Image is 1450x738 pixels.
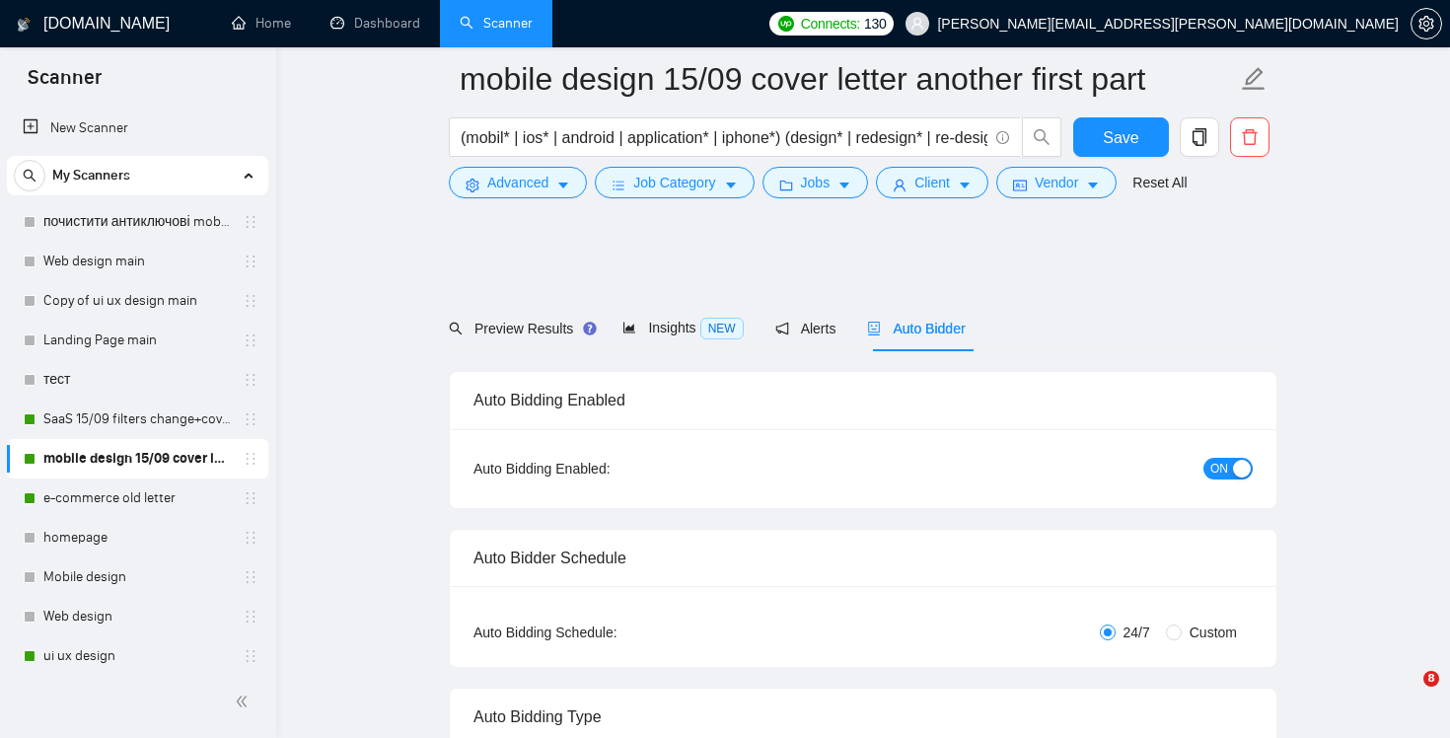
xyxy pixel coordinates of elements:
[243,451,258,467] span: holder
[43,518,231,557] a: homepage
[595,167,754,198] button: barsJob Categorycaret-down
[581,320,599,337] div: Tooltip anchor
[466,178,479,192] span: setting
[487,172,548,193] span: Advanced
[243,214,258,230] span: holder
[996,167,1117,198] button: idcardVendorcaret-down
[43,479,231,518] a: e-commerce old letter
[43,281,231,321] a: Copy of ui ux design main
[893,178,906,192] span: user
[914,172,950,193] span: Client
[1423,671,1439,687] span: 8
[1116,622,1158,643] span: 24/7
[43,202,231,242] a: почистити антиключові mobile design main
[43,439,231,479] a: mobile design 15/09 cover letter another first part
[52,156,130,195] span: My Scanners
[864,13,886,35] span: 130
[243,530,258,546] span: holder
[43,636,231,676] a: ui ux design
[867,321,965,336] span: Auto Bidder
[473,530,1253,586] div: Auto Bidder Schedule
[1023,128,1060,146] span: search
[461,125,987,150] input: Search Freelance Jobs...
[1086,178,1100,192] span: caret-down
[1210,458,1228,480] span: ON
[837,178,851,192] span: caret-down
[1231,128,1269,146] span: delete
[43,242,231,281] a: Web design main
[43,400,231,439] a: SaaS 15/09 filters change+cover letter change
[473,458,733,480] div: Auto Bidding Enabled:
[996,131,1009,144] span: info-circle
[867,322,881,335] span: robot
[243,569,258,585] span: holder
[243,411,258,427] span: holder
[1230,117,1269,157] button: delete
[43,557,231,597] a: Mobile design
[232,15,291,32] a: homeHome
[449,167,587,198] button: settingAdvancedcaret-down
[1411,8,1442,39] button: setting
[1383,671,1430,718] iframe: Intercom live chat
[1073,117,1169,157] button: Save
[15,169,44,183] span: search
[876,167,988,198] button: userClientcaret-down
[43,321,231,360] a: Landing Page main
[7,109,268,148] li: New Scanner
[1103,125,1138,150] span: Save
[14,160,45,191] button: search
[1241,66,1267,92] span: edit
[17,9,31,40] img: logo
[12,63,117,105] span: Scanner
[243,372,258,388] span: holder
[1181,128,1218,146] span: copy
[460,15,533,32] a: searchScanner
[473,622,733,643] div: Auto Bidding Schedule:
[775,321,836,336] span: Alerts
[633,172,715,193] span: Job Category
[762,167,869,198] button: folderJobscaret-down
[700,318,744,339] span: NEW
[1022,117,1061,157] button: search
[801,13,860,35] span: Connects:
[910,17,924,31] span: user
[243,648,258,664] span: holder
[779,178,793,192] span: folder
[243,609,258,625] span: holder
[1035,172,1078,193] span: Vendor
[801,172,831,193] span: Jobs
[724,178,738,192] span: caret-down
[243,490,258,506] span: holder
[243,293,258,309] span: holder
[612,178,625,192] span: bars
[778,16,794,32] img: upwork-logo.png
[958,178,972,192] span: caret-down
[449,321,591,336] span: Preview Results
[235,692,254,711] span: double-left
[1013,178,1027,192] span: idcard
[622,320,743,335] span: Insights
[43,597,231,636] a: Web design
[1182,622,1245,643] span: Custom
[775,322,789,335] span: notification
[556,178,570,192] span: caret-down
[460,54,1237,104] input: Scanner name...
[330,15,420,32] a: dashboardDashboard
[622,321,636,334] span: area-chart
[1411,16,1442,32] a: setting
[1132,172,1187,193] a: Reset All
[473,372,1253,428] div: Auto Bidding Enabled
[43,360,231,400] a: тест
[1180,117,1219,157] button: copy
[243,332,258,348] span: holder
[23,109,253,148] a: New Scanner
[449,322,463,335] span: search
[243,254,258,269] span: holder
[1412,16,1441,32] span: setting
